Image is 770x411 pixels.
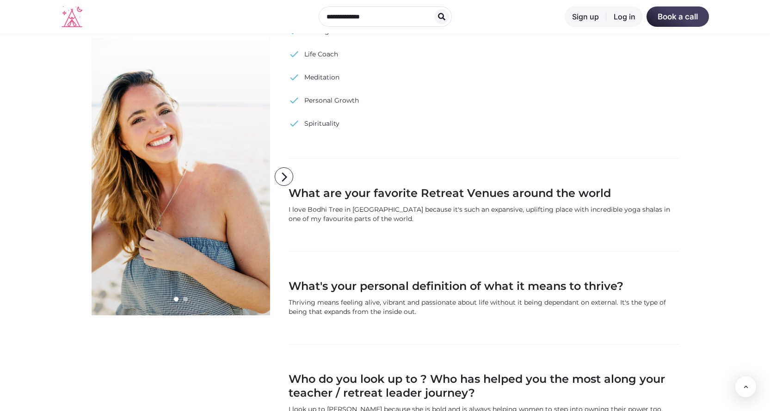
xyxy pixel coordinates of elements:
[289,93,300,107] span: check
[289,47,338,61] a: check Life Coach
[289,117,300,130] span: check
[289,205,679,223] div: I love Bodhi Tree in [GEOGRAPHIC_DATA] because it's such an expansive, uplifting place with incre...
[289,298,679,316] div: Thriving means feeling alive, vibrant and passionate about life without it being dependant on ext...
[289,372,679,400] h3: Who do you look up to ? Who has helped you the most along your teacher / retreat leader journey?
[289,117,339,130] a: check Spirituality
[565,6,606,27] a: Sign up
[289,186,679,200] h3: What are your favorite Retreat Venues around the world
[275,168,294,186] i: arrow_forward_ios
[289,70,339,84] a: check Meditation
[606,6,643,27] a: Log in
[289,279,679,293] h3: What's your personal definition of what it means to thrive?
[289,93,359,107] a: check Personal Growth
[289,47,300,61] span: check
[647,6,709,27] a: Book a call
[289,70,300,84] span: check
